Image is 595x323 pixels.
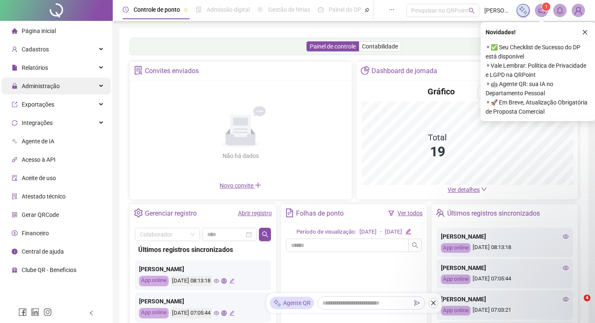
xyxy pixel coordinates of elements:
div: - [380,228,382,237]
iframe: Intercom live chat [567,295,587,315]
span: notification [538,7,545,14]
span: Contabilidade [362,43,398,50]
span: sun [257,7,263,13]
span: Painel do DP [329,6,361,13]
a: Abrir registro [238,210,272,216]
div: [DATE] 07:03:21 [441,306,569,315]
span: search [262,231,268,238]
span: eye [563,296,569,302]
div: Folhas de ponto [296,206,344,221]
span: search [468,8,475,14]
span: global [221,278,227,284]
span: team [436,209,445,217]
span: file [12,65,18,71]
span: eye [563,234,569,239]
div: [DATE] 07:05:44 [441,275,569,284]
div: Últimos registros sincronizados [447,206,540,221]
span: ellipsis [389,7,395,13]
span: eye [563,265,569,271]
span: [PERSON_NAME] [484,6,511,15]
span: api [12,157,18,163]
sup: 1 [542,3,550,11]
span: Financeiro [22,230,49,237]
span: Central de ajuda [22,248,64,255]
span: edit [405,229,411,234]
div: Gerenciar registro [145,206,197,221]
span: dashboard [318,7,324,13]
div: App online [441,306,471,315]
span: Clube QR - Beneficios [22,267,76,273]
span: solution [134,66,143,75]
span: pie-chart [361,66,370,75]
span: Exportações [22,101,54,108]
span: Novidades ! [486,28,516,37]
span: ⚬ Vale Lembrar: Política de Privacidade e LGPD na QRPoint [486,61,590,79]
div: Não há dados [202,151,279,160]
span: pushpin [183,8,188,13]
span: home [12,28,18,34]
span: file-text [285,209,294,217]
span: file-done [196,7,202,13]
span: ⚬ 🚀 Em Breve, Atualização Obrigatória de Proposta Comercial [486,98,590,116]
span: eye [214,278,219,284]
span: 4 [584,295,590,301]
span: Admissão digital [207,6,250,13]
span: Gestão de férias [268,6,310,13]
div: [PERSON_NAME] [441,232,569,241]
div: App online [441,243,471,253]
div: [DATE] [385,228,402,237]
div: Agente QR [270,297,314,309]
span: search [412,242,418,249]
span: Página inicial [22,28,56,34]
div: [DATE] 08:13:18 [441,243,569,253]
span: left [89,310,94,316]
span: 1 [545,4,548,10]
img: 85622 [572,4,585,17]
span: Integrações [22,120,53,126]
span: Cadastros [22,46,49,53]
div: [DATE] 08:13:18 [171,276,212,286]
span: dollar [12,230,18,236]
div: Dashboard de jornada [372,64,437,78]
span: ⚬ 🤖 Agente QR: sua IA no Departamento Pessoal [486,79,590,98]
div: App online [441,275,471,284]
h4: Gráfico [428,86,455,97]
div: [PERSON_NAME] [441,295,569,304]
span: linkedin [31,308,39,316]
div: App online [139,308,169,318]
div: [PERSON_NAME] [139,297,267,306]
span: qrcode [12,212,18,218]
span: down [481,186,487,192]
span: clock-circle [123,7,129,13]
div: Período de visualização: [296,228,356,237]
span: close [582,29,588,35]
a: Ver detalhes down [448,186,487,193]
span: close [430,300,436,306]
span: eye [214,310,219,316]
span: setting [134,209,143,217]
img: sparkle-icon.fc2bf0ac1784a2077858766a79e2daf3.svg [519,6,528,15]
span: global [221,310,227,316]
span: Ver detalhes [448,186,480,193]
span: user-add [12,46,18,52]
div: [PERSON_NAME] [139,265,267,274]
div: [DATE] [360,228,377,237]
a: Ver todos [398,210,423,216]
span: Painel de controle [310,43,356,50]
span: filter [388,210,394,216]
span: plus [255,182,261,188]
img: sparkle-icon.fc2bf0ac1784a2077858766a79e2daf3.svg [273,299,281,308]
div: App online [139,276,169,286]
span: send [414,300,420,306]
span: Atestado técnico [22,193,66,200]
span: edit [229,278,235,284]
span: audit [12,175,18,181]
span: ⚬ ✅ Seu Checklist de Sucesso do DP está disponível [486,43,590,61]
span: Aceite de uso [22,175,56,181]
span: Agente de IA [22,138,54,145]
span: info-circle [12,249,18,254]
span: Gerar QRCode [22,211,59,218]
div: [DATE] 07:05:44 [171,308,212,318]
span: export [12,102,18,107]
span: Novo convite [220,182,261,189]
